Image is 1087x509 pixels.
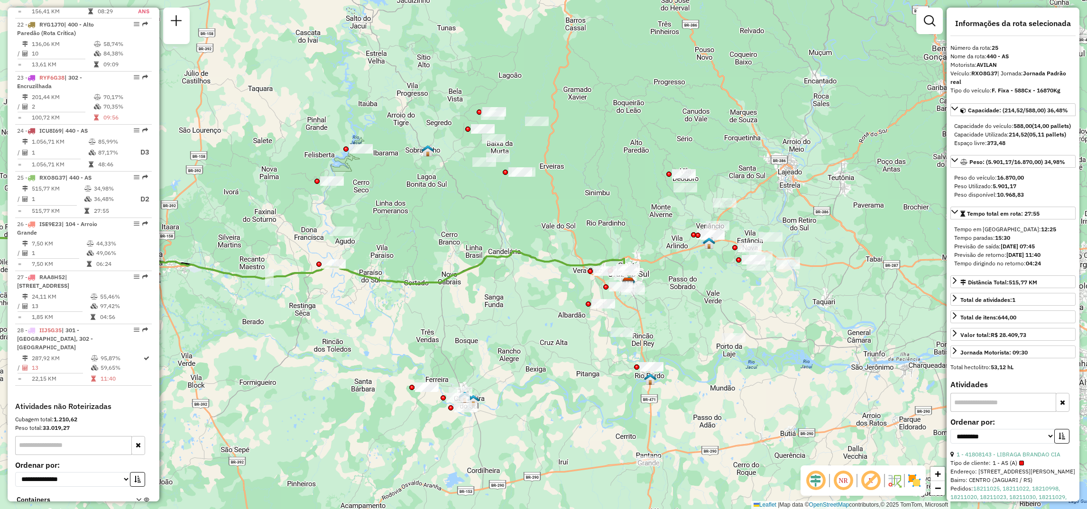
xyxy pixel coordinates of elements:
a: Zoom out [930,481,945,495]
div: Peso Utilizado: [954,182,1072,191]
div: Total de itens: [960,313,1016,322]
em: Rota exportada [142,221,148,227]
div: Atividade não roteirizada - DANIELA FAGUNDES DA [713,198,737,208]
strong: 644,00 [998,314,1016,321]
div: Atividade não roteirizada - BELONI BORGES [481,110,505,120]
div: Atividade não roteirizada - 53.816.031 ANTONIO SELONIR ADORNES [525,117,549,126]
td: 58,74% [103,39,148,49]
a: 1 - 41808143 - LIBRAGA BRANDAO CIA [957,451,1060,458]
i: % de utilização da cubagem [91,303,98,309]
strong: 588,00 [1013,122,1032,129]
label: Ordenar por: [950,416,1076,427]
td: = [17,312,22,322]
span: | 440 - AS [62,127,88,134]
div: Tipo de cliente: [950,459,1076,467]
td: 97,42% [100,301,147,311]
i: % de utilização da cubagem [87,250,94,256]
i: Tempo total em rota [87,261,92,267]
td: = [17,113,22,122]
strong: 1 [1012,296,1015,303]
div: Atividade não roteirizada - ALEXANDRA ROSA MACED [446,393,470,402]
div: Atividade não roteirizada - ADAO GERALDO NEPOMUC [482,107,506,117]
td: 09:09 [103,60,148,69]
span: | 301 - [GEOGRAPHIC_DATA], 302 - [GEOGRAPHIC_DATA] [17,327,93,351]
i: Tempo total em rota [91,376,96,382]
div: Atividade não roteirizada - ELITE FEST [593,266,617,276]
em: Opções [134,21,139,27]
span: 1 - AS (A) [993,459,1024,467]
td: 49,06% [96,248,147,258]
div: Atividade não roteirizada - SUPERMERCADO ZANETTE [621,285,645,295]
i: % de utilização do peso [94,41,101,47]
div: Total hectolitro: [950,363,1076,372]
div: Capacidade Utilizada: [954,130,1072,139]
div: Atividade não roteirizada - ALBERTO F. WINK E CI [591,299,615,309]
div: Capacidade: (214,52/588,00) 36,48% [950,118,1076,151]
i: Rota otimizada [144,355,149,361]
div: Tipo do veículo: [950,86,1076,95]
i: Distância Total [22,139,28,145]
div: Peso: (5.901,17/16.870,00) 34,98% [950,170,1076,203]
td: 22,15 KM [31,374,91,383]
td: 13 [31,363,91,373]
span: | [778,501,779,508]
span: IIJ5G35 [39,327,62,334]
td: 287,92 KM [31,354,91,363]
div: Capacidade do veículo: [954,122,1072,130]
div: Distância Total: [960,278,1037,287]
img: Fluxo de ruas [887,473,902,488]
button: Ordem crescente [130,472,145,487]
span: 22 - [17,21,94,36]
td: 06:24 [96,259,147,269]
td: 156,41 KM [31,7,88,16]
i: % de utilização da cubagem [94,51,101,56]
span: Total de atividades: [960,296,1015,303]
td: 08:29 [97,7,138,16]
strong: RXO8G37 [971,70,997,77]
a: Jornada Motorista: 09:30 [950,345,1076,358]
i: Distância Total [22,186,28,191]
div: Atividade não roteirizada - BAR DO BEHLING [322,259,346,269]
em: Opções [134,327,139,333]
a: Peso: (5.901,17/16.870,00) 34,98% [950,155,1076,168]
strong: 214,52 [1009,131,1027,138]
span: 28 - [17,327,93,351]
img: Exibir/Ocultar setores [907,473,922,488]
td: 59,65% [100,363,143,373]
div: Atividade não roteirizada - AMANDA APARECIDA DA [742,255,765,264]
span: 26 - [17,220,97,236]
td: = [17,259,22,269]
td: 136,06 KM [31,39,93,49]
div: Veículo: [950,69,1076,86]
span: RAA8H52 [39,273,65,281]
a: Zoom in [930,467,945,481]
td: 27:55 [93,206,131,216]
em: Rota exportada [142,127,148,133]
td: 85,99% [98,137,133,146]
span: Peso: (5.901,17/16.870,00) 34,98% [969,158,1065,165]
td: 55,46% [100,292,147,301]
img: Santa Cruz FAD [623,276,635,288]
td: 13,61 KM [31,60,93,69]
span: Tempo total em rota: 27:55 [967,210,1040,217]
td: / [17,49,22,58]
div: Atividade não roteirizada - BRUNO FRACASSO [738,243,762,252]
h4: Atividades [950,380,1076,389]
td: 36,48% [93,193,131,205]
i: Distância Total [22,94,28,100]
strong: R$ 28.409,73 [991,331,1026,338]
div: Peso disponível: [954,191,1072,199]
a: OpenStreetMap [809,501,849,508]
i: % de utilização do peso [91,355,98,361]
img: Rio Pardo [644,373,656,385]
em: Opções [134,174,139,180]
i: % de utilização do peso [84,186,92,191]
td: 100,72 KM [31,113,93,122]
strong: (05,11 pallets) [1027,131,1066,138]
span: 515,77 KM [1009,279,1037,286]
img: Venâncio Aires [703,237,715,249]
strong: 53,12 hL [991,364,1013,371]
span: Exibir rótulo [859,469,882,492]
span: ISE9E23 [39,220,62,227]
div: Atividade não roteirizada - CLUBE SUPERENSE [471,124,495,134]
